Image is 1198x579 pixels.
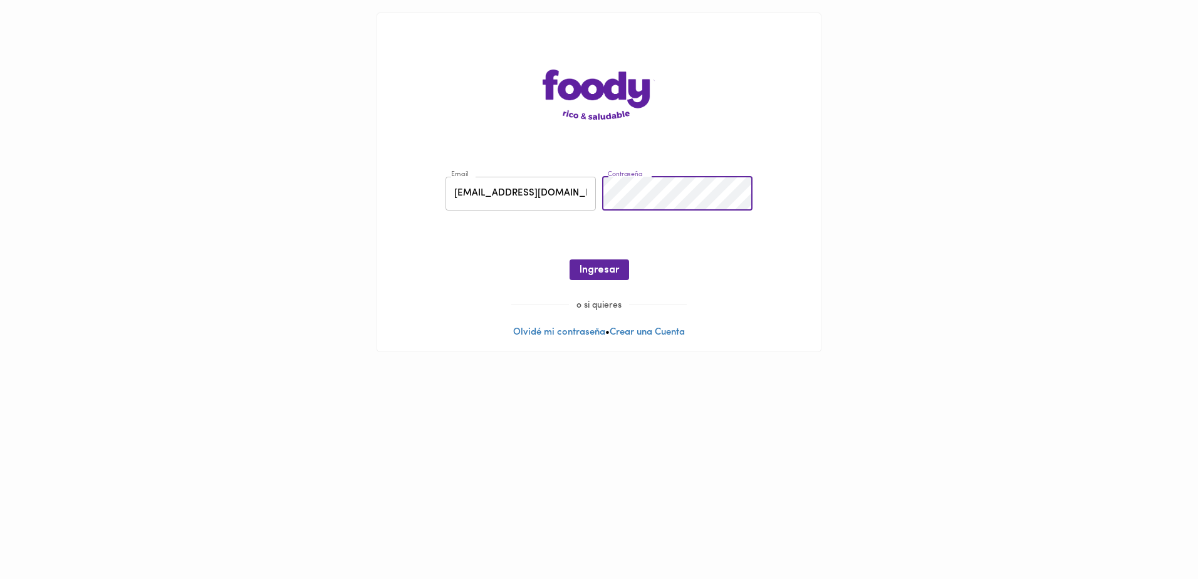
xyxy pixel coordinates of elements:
[610,328,685,337] a: Crear una Cuenta
[1125,506,1185,566] iframe: Messagebird Livechat Widget
[569,301,629,310] span: o si quieres
[445,177,596,211] input: pepitoperez@gmail.com
[570,259,629,280] button: Ingresar
[543,70,655,120] img: logo-main-page.png
[377,13,821,352] div: •
[580,264,619,276] span: Ingresar
[513,328,605,337] a: Olvidé mi contraseña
